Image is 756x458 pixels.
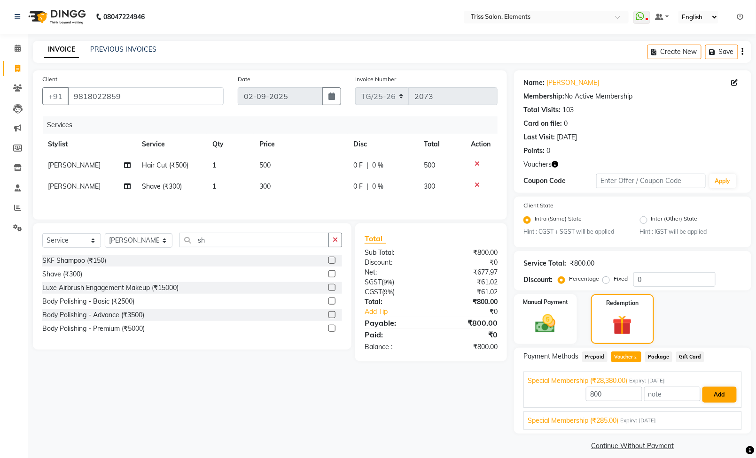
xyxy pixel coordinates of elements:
span: Special Membership (₹28,380.00) [528,376,627,386]
span: Package [645,351,672,362]
input: Enter Offer / Coupon Code [596,174,705,188]
span: | [366,182,368,191]
a: INVOICE [44,41,79,58]
div: ( ) [358,287,431,297]
div: 0 [564,119,568,129]
th: Qty [207,134,254,155]
img: logo [24,4,88,30]
span: 1 [212,161,216,169]
span: Vouchers [523,160,552,169]
div: No Active Membership [523,92,742,101]
div: Luxe Airbrush Engagement Makeup (₹15000) [42,283,179,293]
div: ₹61.02 [431,277,505,287]
div: Discount: [358,258,431,267]
div: Payable: [358,317,431,328]
span: 1 [212,182,216,191]
span: 2 [633,355,639,360]
label: Date [238,75,250,84]
span: Total [365,234,386,244]
label: Client State [523,201,553,210]
div: Net: [358,267,431,277]
label: Manual Payment [523,298,568,306]
button: +91 [42,87,69,105]
span: 0 F [353,182,363,191]
a: Continue Without Payment [516,441,749,451]
img: _gift.svg [607,313,638,337]
div: Name: [523,78,545,88]
div: Body Polishing - Basic (₹2500) [42,297,134,306]
button: Create New [647,45,701,59]
div: Paid: [358,329,431,340]
div: Membership: [523,92,564,101]
span: Shave (₹300) [142,182,182,191]
th: Total [418,134,465,155]
span: Expiry: [DATE] [629,377,665,385]
span: 0 % [372,160,383,170]
label: Percentage [569,275,599,283]
label: Fixed [614,275,628,283]
div: ₹800.00 [431,297,505,307]
small: Hint : CGST + SGST will be applied [523,228,625,236]
input: Amount [586,387,642,401]
b: 08047224946 [103,4,145,30]
div: 103 [562,105,574,115]
div: Body Polishing - Premium (₹5000) [42,324,145,334]
span: 300 [259,182,271,191]
button: Apply [709,174,736,188]
span: [PERSON_NAME] [48,182,101,191]
span: 500 [424,161,435,169]
div: Discount: [523,275,553,285]
th: Stylist [42,134,136,155]
span: Expiry: [DATE] [620,417,656,425]
div: Shave (₹300) [42,269,82,279]
span: SGST [365,278,382,286]
span: 0 % [372,182,383,191]
div: ₹61.02 [431,287,505,297]
div: Total Visits: [523,105,561,115]
small: Hint : IGST will be applied [640,228,742,236]
div: Card on file: [523,119,562,129]
a: Add Tip [358,307,444,317]
span: CGST [365,288,382,296]
span: 500 [259,161,271,169]
div: Coupon Code [523,176,596,186]
a: PREVIOUS INVOICES [90,45,156,53]
div: Services [43,116,505,134]
span: 9% [383,278,392,286]
span: 9% [384,288,393,296]
div: ₹800.00 [431,342,505,352]
span: Payment Methods [523,351,578,361]
label: Redemption [606,299,639,307]
div: Sub Total: [358,248,431,258]
input: Search by Name/Mobile/Email/Code [68,87,224,105]
div: Last Visit: [523,132,555,142]
div: ₹677.97 [431,267,505,277]
div: ₹0 [431,258,505,267]
span: 0 F [353,160,363,170]
div: ₹800.00 [431,248,505,258]
button: Add [702,387,737,403]
div: Points: [523,146,545,156]
div: ₹0 [444,307,505,317]
div: Total: [358,297,431,307]
button: Save [705,45,738,59]
th: Action [465,134,498,155]
div: 0 [546,146,550,156]
div: Body Polishing - Advance (₹3500) [42,310,144,320]
th: Disc [348,134,418,155]
span: Gift Card [676,351,704,362]
input: Search or Scan [179,233,329,247]
div: ( ) [358,277,431,287]
a: [PERSON_NAME] [546,78,599,88]
span: [PERSON_NAME] [48,161,101,169]
div: Service Total: [523,259,566,268]
span: Hair Cut (₹500) [142,161,188,169]
img: _cash.svg [529,312,562,336]
th: Service [136,134,207,155]
div: Balance : [358,342,431,352]
label: Inter (Other) State [651,214,698,226]
div: ₹0 [431,329,505,340]
div: SKF Shampoo (₹150) [42,256,106,266]
span: 300 [424,182,435,191]
div: ₹800.00 [431,317,505,328]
